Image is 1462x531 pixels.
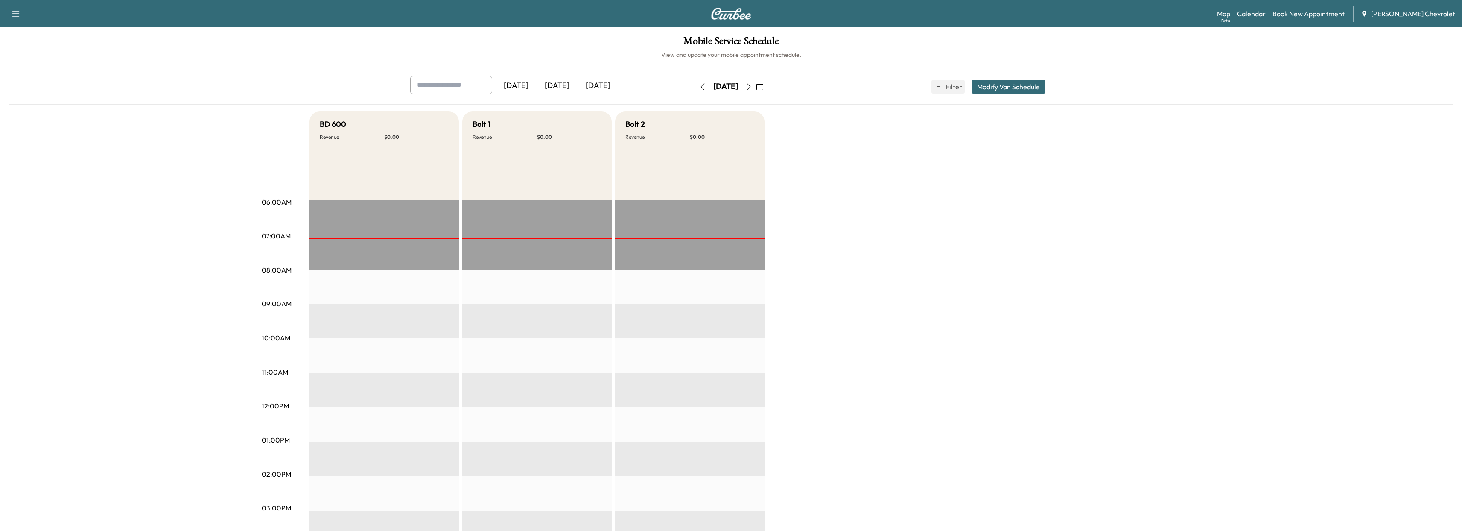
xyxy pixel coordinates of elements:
[262,231,291,241] p: 07:00AM
[320,134,384,141] p: Revenue
[713,81,738,92] div: [DATE]
[262,469,291,479] p: 02:00PM
[1237,9,1266,19] a: Calendar
[537,76,578,96] div: [DATE]
[262,299,292,309] p: 09:00AM
[625,134,690,141] p: Revenue
[931,80,965,94] button: Filter
[473,118,491,130] h5: Bolt 1
[578,76,619,96] div: [DATE]
[262,435,290,445] p: 01:00PM
[690,134,754,141] p: $ 0.00
[537,134,601,141] p: $ 0.00
[262,197,292,207] p: 06:00AM
[262,333,290,343] p: 10:00AM
[262,503,291,513] p: 03:00PM
[625,118,645,130] h5: Bolt 2
[262,265,292,275] p: 08:00AM
[945,82,961,92] span: Filter
[1221,18,1230,24] div: Beta
[9,50,1453,59] h6: View and update your mobile appointment schedule.
[711,8,752,20] img: Curbee Logo
[496,76,537,96] div: [DATE]
[262,401,289,411] p: 12:00PM
[9,36,1453,50] h1: Mobile Service Schedule
[1272,9,1345,19] a: Book New Appointment
[384,134,449,141] p: $ 0.00
[972,80,1045,94] button: Modify Van Schedule
[1217,9,1230,19] a: MapBeta
[1371,9,1455,19] span: [PERSON_NAME] Chevrolet
[262,367,288,377] p: 11:00AM
[473,134,537,141] p: Revenue
[320,118,346,130] h5: BD 600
